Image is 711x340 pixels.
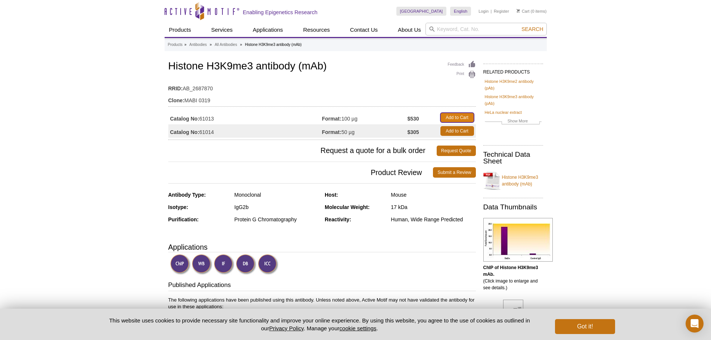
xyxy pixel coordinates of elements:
[236,254,256,275] img: Dot Blot Validated
[485,109,522,116] a: HeLa nuclear extract
[483,204,543,210] h2: Data Thumbnails
[437,146,476,156] a: Request Quote
[393,23,425,37] a: About Us
[483,264,543,291] p: (Click image to enlarge and see details.)
[485,118,542,126] a: Show More
[686,315,704,333] div: Open Intercom Messenger
[245,43,302,47] li: Histone H3K9me3 antibody (mAb)
[240,43,242,47] li: »
[170,254,191,275] img: ChIP Validated
[483,151,543,165] h2: Technical Data Sheet
[322,111,408,124] td: 100 µg
[440,126,474,136] a: Add to Cart
[168,93,476,105] td: MABI 0319
[433,167,475,178] a: Submit a Review
[407,115,419,122] strong: $530
[184,43,187,47] li: »
[485,78,542,91] a: Histone H3K9me2 antibody (pAb)
[485,93,542,107] a: Histone H3K9me3 antibody (pAb)
[168,41,183,48] a: Products
[517,9,530,14] a: Cart
[483,169,543,192] a: Histone H3K9me3 antibody (mAb)
[170,115,200,122] strong: Catalog No:
[448,60,476,69] a: Feedback
[248,23,287,37] a: Applications
[494,9,509,14] a: Register
[391,204,475,210] div: 17 kDa
[234,191,319,198] div: Monoclonal
[519,26,545,32] button: Search
[165,23,196,37] a: Products
[339,325,376,331] button: cookie settings
[168,146,437,156] span: Request a quote for a bulk order
[207,23,237,37] a: Services
[346,23,382,37] a: Contact Us
[517,9,520,13] img: Your Cart
[168,167,433,178] span: Product Review
[168,281,476,291] h3: Published Applications
[168,81,476,93] td: AB_2687870
[168,241,476,253] h3: Applications
[555,319,615,334] button: Got it!
[234,216,319,223] div: Protein G Chromatography
[189,41,207,48] a: Antibodies
[234,204,319,210] div: IgG2b
[170,129,200,135] strong: Catalog No:
[322,124,408,138] td: 50 µg
[440,113,474,122] a: Add to Cart
[96,316,543,332] p: This website uses cookies to provide necessary site functionality and improve your online experie...
[396,7,447,16] a: [GEOGRAPHIC_DATA]
[491,7,492,16] li: |
[448,71,476,79] a: Print
[391,191,475,198] div: Mouse
[214,254,234,275] img: Immunofluorescence Validated
[299,23,334,37] a: Resources
[243,9,318,16] h2: Enabling Epigenetics Research
[168,97,185,104] strong: Clone:
[325,204,369,210] strong: Molecular Weight:
[168,124,322,138] td: 61014
[168,85,183,92] strong: RRID:
[521,26,543,32] span: Search
[407,129,419,135] strong: $305
[168,192,206,198] strong: Antibody Type:
[483,63,543,77] h2: RELATED PRODUCTS
[168,111,322,124] td: 61013
[450,7,471,16] a: English
[210,43,212,47] li: »
[483,265,538,277] b: ChIP of Histone H3K9me3 mAb.
[483,218,553,262] img: Histone H3K9me3 antibody (mAb) tested by ChIP.
[192,254,212,275] img: Western Blot Validated
[425,23,547,35] input: Keyword, Cat. No.
[168,204,188,210] strong: Isotype:
[325,192,338,198] strong: Host:
[269,325,303,331] a: Privacy Policy
[478,9,489,14] a: Login
[322,115,342,122] strong: Format:
[168,60,476,73] h1: Histone H3K9me3 antibody (mAb)
[325,216,351,222] strong: Reactivity:
[391,216,475,223] div: Human, Wide Range Predicted
[517,7,547,16] li: (0 items)
[168,216,199,222] strong: Purification:
[215,41,237,48] a: All Antibodies
[258,254,278,275] img: Immunocytochemistry Validated
[322,129,342,135] strong: Format:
